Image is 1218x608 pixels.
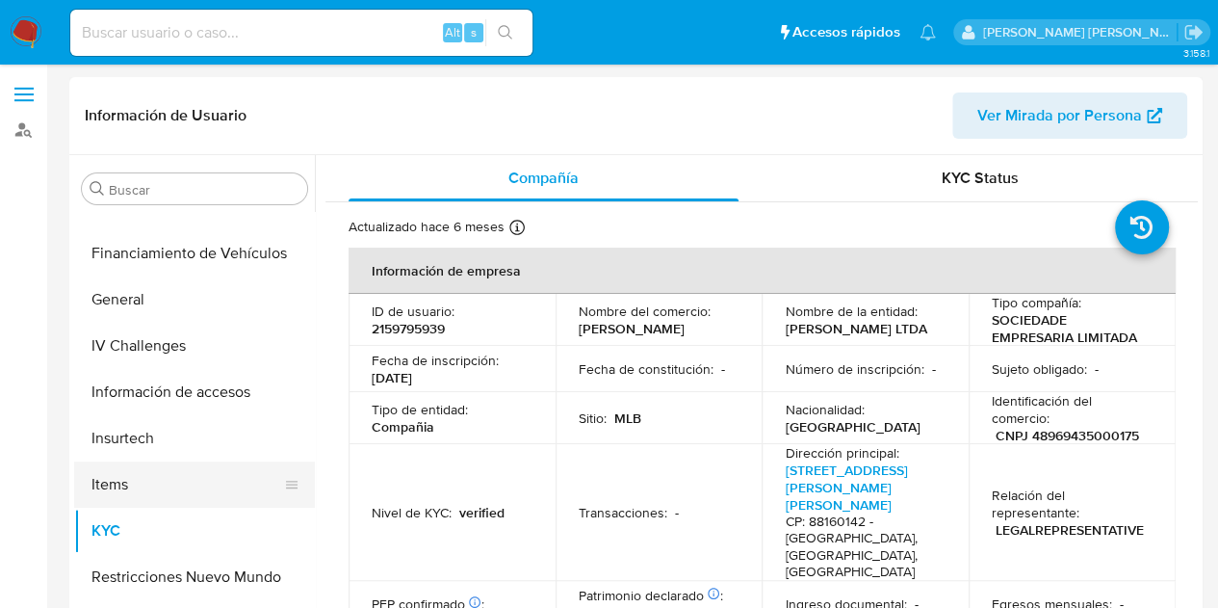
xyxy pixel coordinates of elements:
span: Accesos rápidos [792,22,900,42]
p: ID de usuario : [372,303,454,320]
span: Compañía [508,167,579,189]
p: Patrimonio declarado : [579,587,723,604]
button: Ver Mirada por Persona [952,93,1187,139]
span: s [471,23,477,41]
h4: CP: 88160142 - [GEOGRAPHIC_DATA], [GEOGRAPHIC_DATA], [GEOGRAPHIC_DATA] [785,514,938,581]
span: KYC Status [942,167,1019,189]
p: [DATE] [372,369,412,386]
p: Dirección principal : [785,444,898,462]
th: Información de empresa [349,248,1176,294]
span: Alt [445,23,460,41]
button: General [74,277,315,323]
a: [STREET_ADDRESS][PERSON_NAME][PERSON_NAME] [785,461,907,515]
p: LEGALREPRESENTATIVE [996,521,1144,539]
p: Nacionalidad : [785,401,864,418]
p: Identificación del comercio : [992,392,1153,427]
h1: Información de Usuario [85,106,246,125]
p: 2159795939 [372,320,445,337]
p: verified [459,504,505,521]
p: - [931,360,935,378]
p: [GEOGRAPHIC_DATA] [785,418,920,436]
p: Sitio : [579,410,607,427]
p: [PERSON_NAME] LTDA [785,320,926,337]
button: Insurtech [74,415,315,462]
button: Financiamiento de Vehículos [74,230,315,277]
p: Relación del representante : [992,487,1153,521]
p: Tipo compañía : [992,294,1081,311]
p: Tipo de entidad : [372,401,468,418]
a: Notificaciones [920,24,936,40]
p: Sujeto obligado : [992,360,1087,378]
button: Restricciones Nuevo Mundo [74,554,315,600]
button: KYC [74,508,315,554]
a: Salir [1183,22,1204,42]
p: Transacciones : [579,504,667,521]
button: Items [74,462,299,508]
p: MLB [614,410,641,427]
p: Nivel de KYC : [372,504,452,521]
p: - [675,504,679,521]
p: - [1095,360,1099,378]
p: Actualizado hace 6 meses [349,218,505,236]
input: Buscar [109,181,299,198]
span: Ver Mirada por Persona [977,93,1142,139]
p: Compañia [372,418,434,436]
p: CNPJ 48969435000175 [996,427,1139,444]
button: Información de accesos [74,369,315,415]
input: Buscar usuario o caso... [70,20,532,45]
button: Buscar [90,181,105,197]
p: - [721,360,725,378]
p: SOCIEDADE EMPRESARIA LIMITADA [992,311,1145,346]
p: Nombre del comercio : [579,303,711,320]
p: Fecha de constitución : [579,360,713,378]
p: gloria.villasanti@mercadolibre.com [983,23,1178,41]
p: Número de inscripción : [785,360,923,378]
button: search-icon [485,19,525,46]
p: Nombre de la entidad : [785,303,917,320]
p: [PERSON_NAME] [579,320,685,337]
button: IV Challenges [74,323,315,369]
p: Fecha de inscripción : [372,352,499,369]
